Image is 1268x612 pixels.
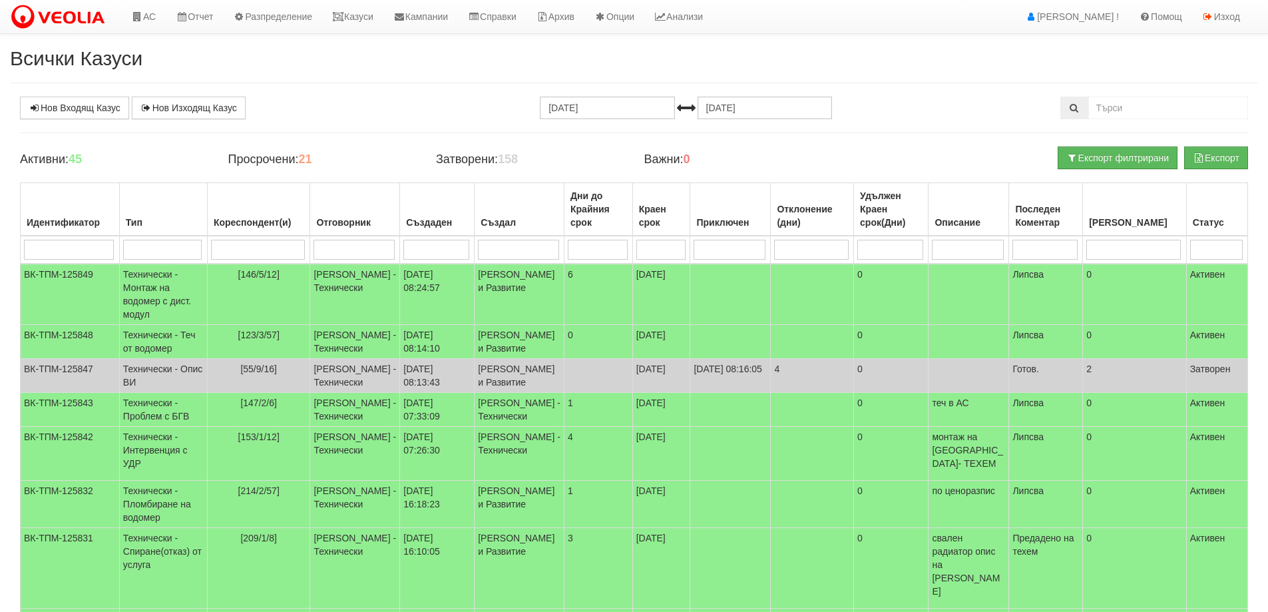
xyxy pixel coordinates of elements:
[932,484,1005,497] p: по ценоразпис
[400,325,475,359] td: [DATE] 08:14:10
[119,183,207,236] th: Тип: No sort applied, activate to apply an ascending sort
[436,153,624,166] h4: Затворени:
[400,359,475,393] td: [DATE] 08:13:43
[684,153,690,166] b: 0
[21,264,120,325] td: ВК-ТПМ-125849
[632,481,690,528] td: [DATE]
[119,325,207,359] td: Технически - Теч от водомер
[400,264,475,325] td: [DATE] 08:24:57
[119,528,207,609] td: Технически - Спиране(отказ) от услуга
[310,427,400,481] td: [PERSON_NAME] - Технически
[568,485,573,496] span: 1
[475,427,564,481] td: [PERSON_NAME] - Технически
[10,47,1258,69] h2: Всички Казуси
[1186,427,1247,481] td: Активен
[119,427,207,481] td: Технически - Интервенция с УДР
[119,481,207,528] td: Технически - Пломбиране на водомер
[932,430,1005,470] p: монтаж на [GEOGRAPHIC_DATA]- ТЕХЕМ
[632,359,690,393] td: [DATE]
[1083,359,1186,393] td: 2
[854,325,929,359] td: 0
[854,264,929,325] td: 0
[400,183,475,236] th: Създаден: No sort applied, activate to apply an ascending sort
[310,528,400,609] td: [PERSON_NAME] - Технически
[240,533,277,543] span: [209/1/8]
[21,325,120,359] td: ВК-ТПМ-125848
[475,359,564,393] td: [PERSON_NAME] и Развитие
[207,183,310,236] th: Кореспондент(и): No sort applied, activate to apply an ascending sort
[310,183,400,236] th: Отговорник: No sort applied, activate to apply an ascending sort
[238,330,280,340] span: [123/3/57]
[1012,330,1044,340] span: Липсва
[1086,213,1182,232] div: [PERSON_NAME]
[24,213,116,232] div: Идентификатор
[694,213,767,232] div: Приключен
[632,393,690,427] td: [DATE]
[1012,398,1044,408] span: Липсва
[929,183,1009,236] th: Описание: No sort applied, activate to apply an ascending sort
[21,393,120,427] td: ВК-ТПМ-125843
[564,183,633,236] th: Дни до Крайния срок: No sort applied, activate to apply an ascending sort
[932,396,1005,410] p: теч в АС
[20,153,208,166] h4: Активни:
[690,183,771,236] th: Приключен: No sort applied, activate to apply an ascending sort
[119,393,207,427] td: Технически - Проблем с БГВ
[632,427,690,481] td: [DATE]
[1186,359,1247,393] td: Затворен
[238,432,280,442] span: [153/1/12]
[854,183,929,236] th: Удължен Краен срок(Дни): No sort applied, activate to apply an ascending sort
[1009,183,1083,236] th: Последен Коментар: No sort applied, activate to apply an ascending sort
[771,359,854,393] td: 4
[1083,393,1186,427] td: 0
[1012,269,1044,280] span: Липсва
[1083,264,1186,325] td: 0
[632,264,690,325] td: [DATE]
[400,427,475,481] td: [DATE] 07:26:30
[636,200,687,232] div: Краен срок
[475,481,564,528] td: [PERSON_NAME] и Развитие
[854,481,929,528] td: 0
[1186,264,1247,325] td: Активен
[568,330,573,340] span: 0
[240,398,277,408] span: [147/2/6]
[240,364,277,374] span: [55/9/16]
[298,153,312,166] b: 21
[568,533,573,543] span: 3
[400,481,475,528] td: [DATE] 16:18:23
[1083,427,1186,481] td: 0
[1186,393,1247,427] td: Активен
[119,264,207,325] td: Технически - Монтаж на водомер с дист. модул
[498,153,518,166] b: 158
[632,183,690,236] th: Краен срок: No sort applied, activate to apply an ascending sort
[1083,481,1186,528] td: 0
[475,393,564,427] td: [PERSON_NAME] - Технически
[310,264,400,325] td: [PERSON_NAME] - Технически
[771,183,854,236] th: Отклонение (дни): No sort applied, activate to apply an ascending sort
[1186,481,1247,528] td: Активен
[1184,147,1248,169] button: Експорт
[854,528,929,609] td: 0
[132,97,246,119] a: Нов Изходящ Казус
[238,485,280,496] span: [214/2/57]
[1058,147,1177,169] button: Експорт филтрирани
[857,186,925,232] div: Удължен Краен срок(Дни)
[10,3,111,31] img: VeoliaLogo.png
[310,393,400,427] td: [PERSON_NAME] - Технически
[932,531,1005,598] p: свален радиатор опис на [PERSON_NAME]
[1190,213,1244,232] div: Статус
[400,393,475,427] td: [DATE] 07:33:09
[1083,325,1186,359] td: 0
[1012,200,1079,232] div: Последен Коментар
[1012,432,1044,442] span: Липсва
[21,481,120,528] td: ВК-ТПМ-125832
[21,183,120,236] th: Идентификатор: No sort applied, activate to apply an ascending sort
[400,528,475,609] td: [DATE] 16:10:05
[1012,485,1044,496] span: Липсва
[20,97,129,119] a: Нов Входящ Казус
[21,427,120,481] td: ВК-ТПМ-125842
[310,325,400,359] td: [PERSON_NAME] - Технически
[314,213,396,232] div: Отговорник
[475,325,564,359] td: [PERSON_NAME] и Развитие
[568,432,573,442] span: 4
[211,213,307,232] div: Кореспондент(и)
